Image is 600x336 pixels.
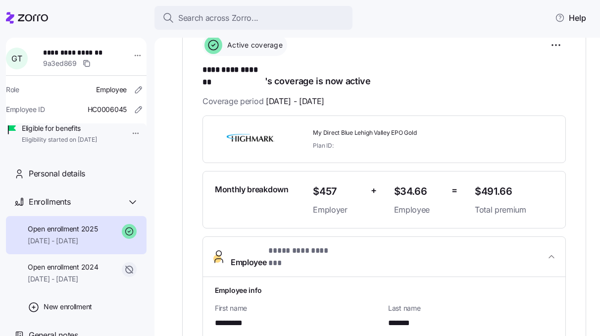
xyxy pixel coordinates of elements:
span: Role [6,85,19,95]
span: Search across Zorro... [178,12,258,24]
span: 9a3ed869 [43,58,77,68]
span: Enrollments [29,196,70,208]
span: [DATE] - [DATE] [28,274,98,284]
span: Open enrollment 2024 [28,262,98,272]
span: $34.66 [394,183,444,200]
span: Employee [394,204,444,216]
span: Help [555,12,586,24]
img: Highmark BlueCross BlueShield [215,128,286,151]
span: Personal details [29,168,85,180]
span: Employer [313,204,363,216]
span: Eligible for benefits [22,123,97,133]
span: Eligibility started on [DATE] [22,136,97,144]
button: Help [547,8,594,28]
span: $457 [313,183,363,200]
h1: 's coverage is now active [202,64,566,87]
span: = [451,183,457,198]
span: Employee [96,85,127,95]
span: My Direct Blue Lehigh Valley EPO Gold [313,129,467,137]
span: First name [215,303,380,313]
h1: Employee info [215,285,553,295]
span: Last name [388,303,553,313]
span: $491.66 [475,183,553,200]
span: [DATE] - [DATE] [266,95,324,108]
span: Monthly breakdown [215,183,289,196]
span: New enrollment [44,302,92,312]
span: + [371,183,377,198]
span: Employee ID [6,105,45,114]
span: Plan ID: [313,141,333,150]
span: [DATE] - [DATE] [28,236,98,246]
span: Coverage period [202,95,324,108]
button: Search across Zorro... [154,6,352,30]
span: Open enrollment 2025 [28,224,98,234]
span: G T [11,55,22,62]
span: Active coverage [224,40,283,50]
span: Total premium [475,204,553,216]
span: Employee [231,245,335,269]
span: HC0006045 [88,105,127,114]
